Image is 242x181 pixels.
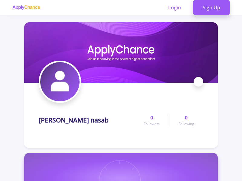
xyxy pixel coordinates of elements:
img: applychance logo text only [12,5,40,10]
img: MohammadAmin Karimi nasabavatar [40,62,80,101]
a: 0Following [169,114,203,127]
a: 0Followers [135,114,169,127]
span: 0 [150,114,153,121]
img: MohammadAmin Karimi nasabcover image [24,22,218,83]
span: Followers [144,121,160,127]
h1: [PERSON_NAME] nasab [39,116,109,124]
span: Following [178,121,194,127]
span: 0 [185,114,188,121]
